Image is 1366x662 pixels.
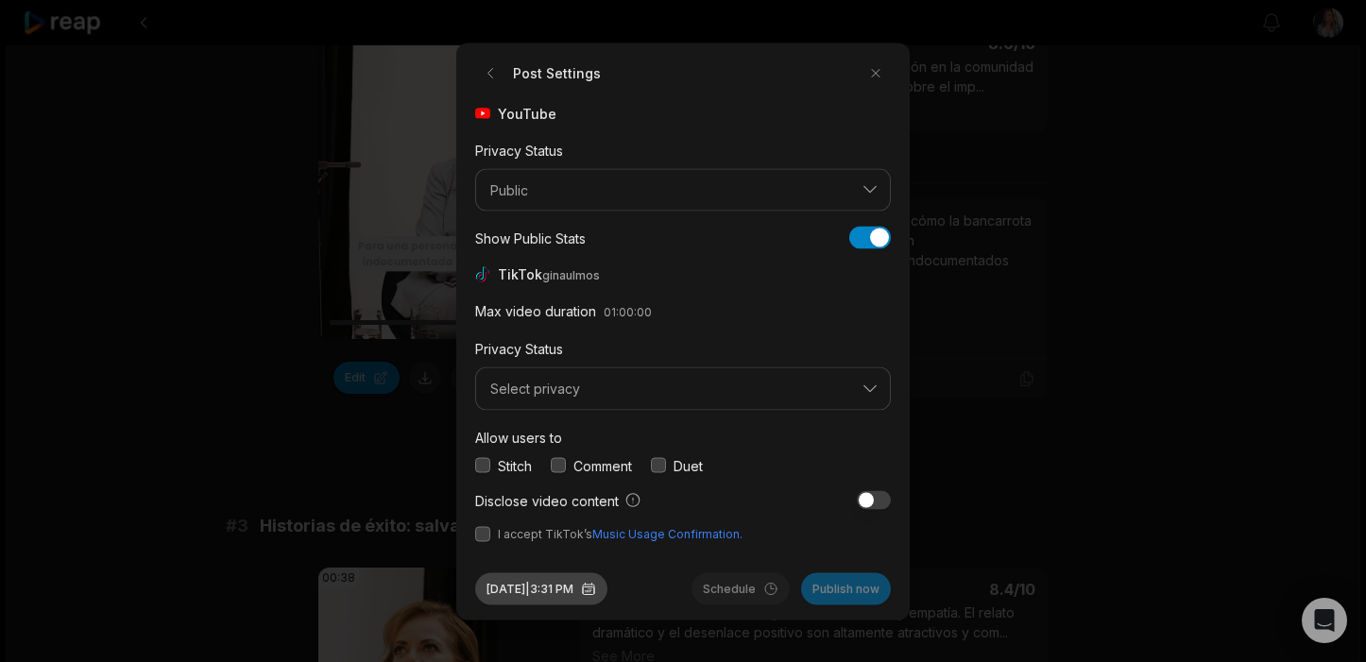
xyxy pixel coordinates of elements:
[498,525,743,542] span: I accept TikTok’s
[801,572,891,604] button: Publish now
[490,181,849,198] span: Public
[475,303,596,319] label: Max video duration
[475,490,641,510] label: Disclose video content
[475,429,562,445] label: Allow users to
[475,142,563,158] label: Privacy Status
[498,455,532,475] label: Stitch
[692,572,790,604] button: Schedule
[475,367,891,411] button: Select privacy
[475,572,607,604] button: [DATE]|3:31 PM
[475,168,891,212] button: Public
[475,58,601,88] h2: Post Settings
[604,305,652,319] span: 01:00:00
[498,103,556,123] span: YouTube
[542,268,600,282] span: ginaulmos
[490,381,849,398] span: Select privacy
[573,455,632,475] label: Comment
[475,341,563,357] label: Privacy Status
[674,455,703,475] label: Duet
[475,228,586,247] div: Show Public Stats
[592,526,743,540] a: Music Usage Confirmation.
[498,264,604,284] span: TikTok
